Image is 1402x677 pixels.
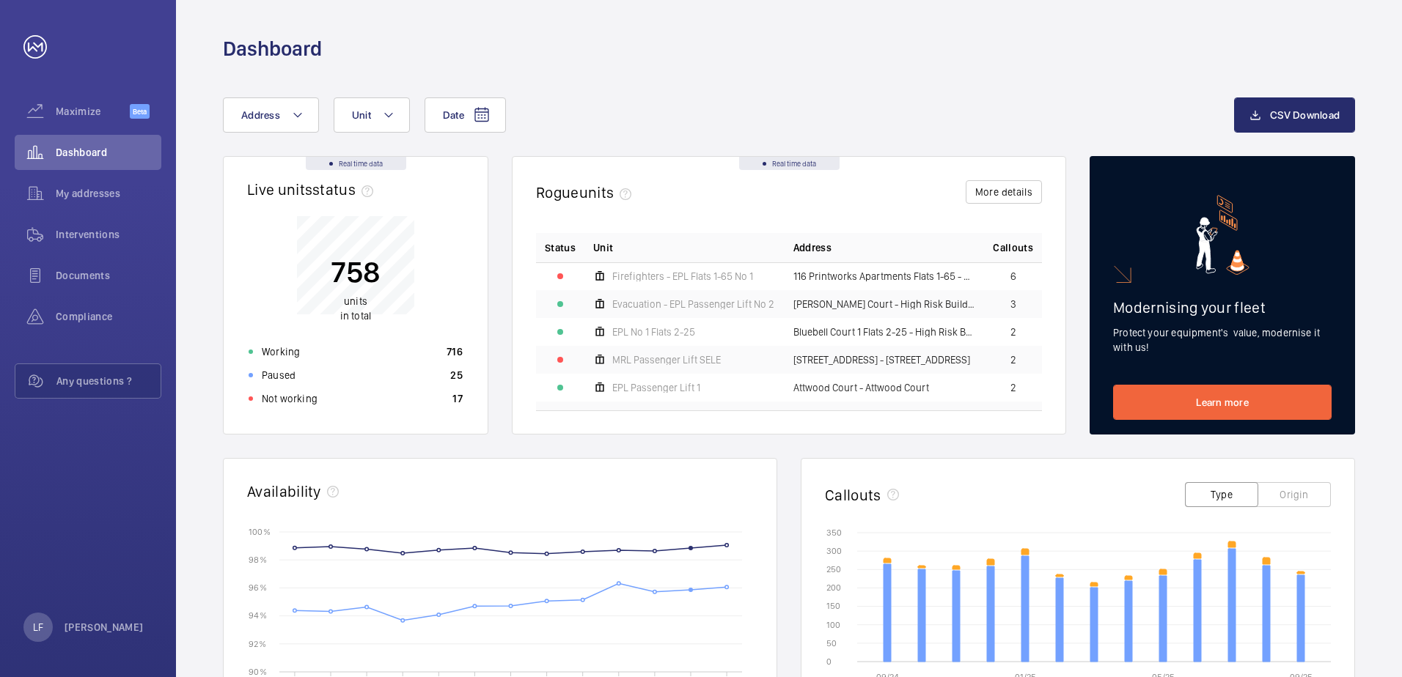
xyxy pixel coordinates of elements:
text: 300 [826,546,842,556]
p: 25 [450,368,463,382]
button: Address [223,97,319,133]
text: 50 [826,638,837,648]
span: CSV Download [1270,109,1340,121]
button: Type [1185,482,1258,507]
button: Unit [334,97,410,133]
span: Beta [130,104,150,119]
span: [PERSON_NAME] Court - High Risk Building - [PERSON_NAME][GEOGRAPHIC_DATA] [793,299,976,309]
span: [STREET_ADDRESS] - [STREET_ADDRESS] [793,355,970,365]
span: Compliance [56,309,161,324]
span: EPL Passenger Lift 1 [612,382,700,393]
span: Attwood Court - Attwood Court [793,382,929,393]
p: in total [331,294,381,323]
span: 3 [1010,299,1016,309]
span: Firefighters - EPL Flats 1-65 No 1 [612,271,753,281]
span: 2 [1010,382,1016,393]
p: 758 [331,254,381,290]
text: 0 [826,656,832,667]
span: Interventions [56,227,161,242]
p: Protect your equipment's value, modernise it with us! [1113,325,1332,355]
div: Real time data [739,157,840,170]
span: units [344,295,367,307]
span: 6 [1010,271,1016,281]
span: Bluebell Court 1 Flats 2-25 - High Risk Building - [GEOGRAPHIC_DATA] 1 Flats 2-25 [793,327,976,337]
h2: Availability [247,482,321,500]
span: Address [793,240,832,255]
p: LF [33,620,43,635]
span: Evacuation - EPL Passenger Lift No 2 [612,299,774,309]
span: Callouts [993,240,1033,255]
span: Any questions ? [56,374,161,388]
button: Origin [1258,482,1331,507]
text: 100 [826,620,840,630]
div: Real time data [306,157,406,170]
span: 2 [1010,327,1016,337]
p: Paused [262,368,296,382]
h2: Modernising your fleet [1113,298,1332,317]
h2: Callouts [825,486,881,504]
img: marketing-card.svg [1196,195,1249,275]
p: Not working [262,391,318,406]
span: Address [241,109,280,121]
span: 116 Printworks Apartments Flats 1-65 - High Risk Building - 116 Printworks Apartments Flats 1-65 [793,271,976,281]
span: EPL No 1 Flats 2-25 [612,327,695,337]
span: Documents [56,268,161,283]
span: Unit [352,109,371,121]
text: 90 % [249,666,267,676]
p: 17 [452,391,463,406]
span: units [579,183,638,201]
text: 350 [826,528,842,538]
span: Date [443,109,464,121]
text: 96 % [249,582,267,593]
text: 100 % [249,526,271,536]
button: Date [425,97,506,133]
h2: Live units [247,180,379,199]
text: 98 % [249,555,267,565]
h1: Dashboard [223,35,322,62]
a: Learn more [1113,385,1332,420]
button: CSV Download [1234,97,1355,133]
p: 716 [447,344,463,359]
text: 250 [826,564,841,574]
span: Dashboard [56,145,161,160]
span: My addresses [56,186,161,201]
span: status [312,180,379,199]
span: MRL Passenger Lift SELE [612,355,721,365]
span: 2 [1010,355,1016,365]
text: 150 [826,601,840,611]
text: 200 [826,582,841,593]
text: 92 % [249,638,266,648]
text: 94 % [249,610,267,621]
h2: Rogue [536,183,637,201]
p: Working [262,344,300,359]
span: Unit [593,240,613,255]
span: Maximize [56,104,130,119]
button: More details [966,180,1042,204]
p: Status [545,240,576,255]
p: [PERSON_NAME] [65,620,144,635]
